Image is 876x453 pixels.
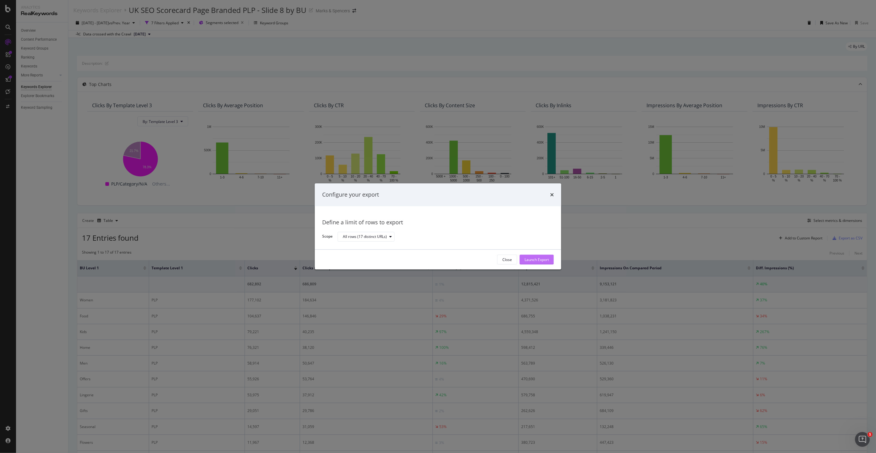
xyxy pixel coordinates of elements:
[343,235,387,239] div: All rows (17 distinct URLs)
[322,218,554,226] div: Define a limit of rows to export
[502,257,512,262] div: Close
[338,232,395,242] button: All rows (17 distinct URLs)
[322,234,333,241] label: Scope
[322,191,379,199] div: Configure your export
[315,183,561,269] div: modal
[868,432,873,437] span: 1
[550,191,554,199] div: times
[525,257,549,262] div: Launch Export
[520,255,554,265] button: Launch Export
[497,255,517,265] button: Close
[855,432,870,447] iframe: Intercom live chat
